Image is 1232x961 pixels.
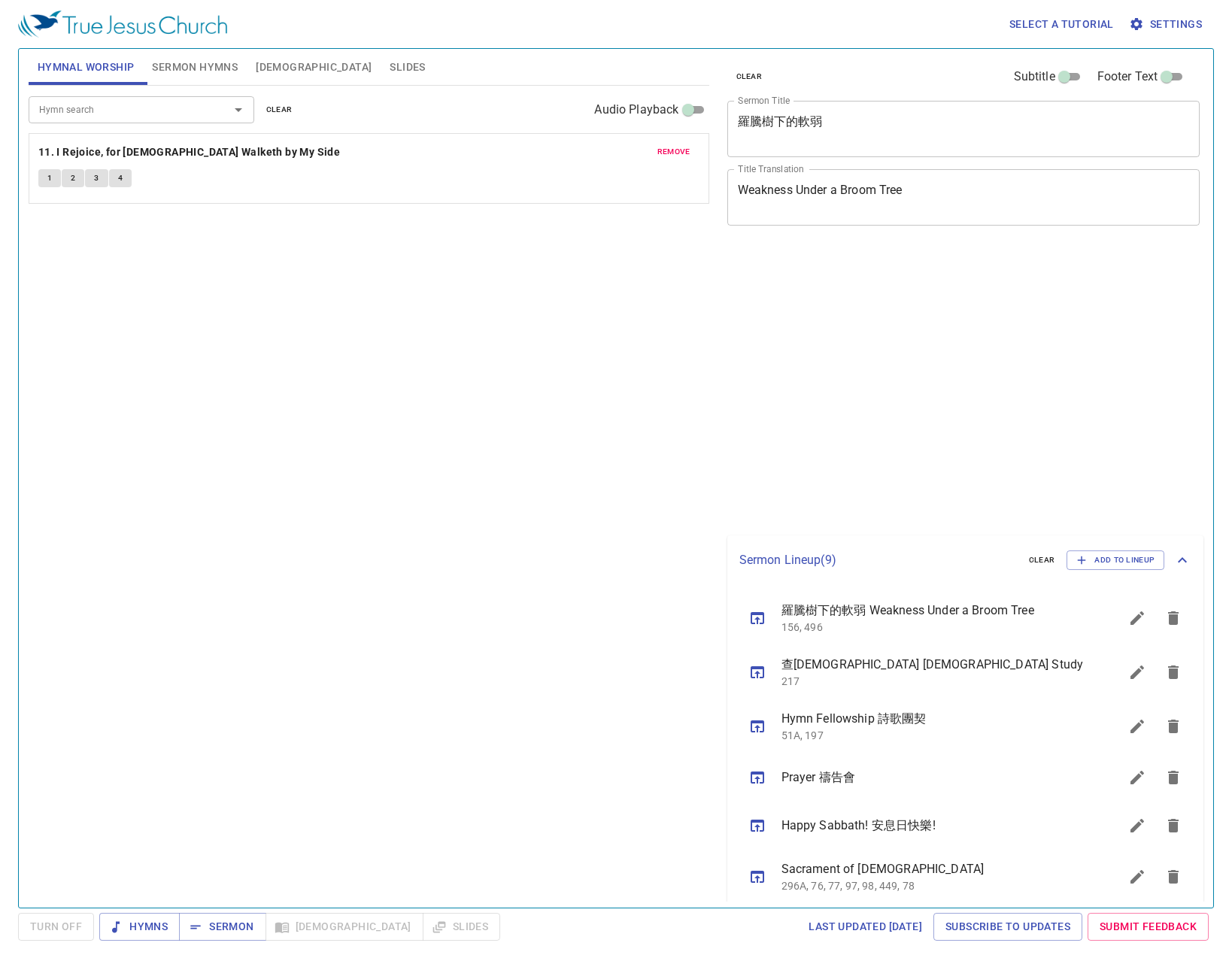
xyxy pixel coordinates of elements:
p: 51A, 197 [781,728,1084,743]
span: remove [657,145,690,159]
p: 217 [781,674,1084,689]
span: Add to Lineup [1076,553,1155,567]
span: 1 [47,171,52,185]
span: Prayer 禱告會 [781,768,1084,787]
p: Sermon Lineup ( 9 ) [739,551,1017,569]
span: Sacrament of [DEMOGRAPHIC_DATA] [781,860,1084,878]
span: Sermon Hymns [152,58,238,77]
button: Sermon [179,913,266,941]
b: 11. I Rejoice, for [DEMOGRAPHIC_DATA] Walketh by My Side [38,143,340,162]
span: Settings [1132,15,1202,34]
img: True Jesus Church [18,11,227,38]
button: clear [727,68,772,86]
button: Hymns [99,913,180,941]
span: clear [266,103,293,117]
span: Footer Text [1097,68,1158,86]
a: Subscribe to Updates [933,913,1082,941]
span: 查[DEMOGRAPHIC_DATA] [DEMOGRAPHIC_DATA] Study [781,656,1084,674]
button: Settings [1126,11,1208,38]
span: Hymnal Worship [38,58,135,77]
div: Sermon Lineup(9)clearAdd to Lineup [727,535,1204,585]
button: 2 [62,169,84,187]
span: 2 [71,171,75,185]
span: Submit Feedback [1100,917,1197,936]
span: clear [1029,553,1055,567]
span: Happy Sabbath! 安息日快樂! [781,817,1084,835]
span: Select a tutorial [1009,15,1114,34]
span: Sermon [191,917,253,936]
span: Hymns [111,917,168,936]
button: 11. I Rejoice, for [DEMOGRAPHIC_DATA] Walketh by My Side [38,143,343,162]
span: Audio Playback [594,101,678,119]
span: 羅騰樹下的軟弱 Weakness Under a Broom Tree [781,602,1084,620]
a: Submit Feedback [1088,913,1209,941]
button: clear [257,101,302,119]
span: Hymn Fellowship 詩歌團契 [781,710,1084,728]
button: 1 [38,169,61,187]
button: 3 [85,169,108,187]
button: remove [648,143,699,161]
span: clear [736,70,763,83]
button: Select a tutorial [1003,11,1120,38]
button: Open [228,99,249,120]
textarea: Weakness Under a Broom Tree [738,183,1190,211]
span: 4 [118,171,123,185]
button: Add to Lineup [1067,550,1164,570]
a: Last updated [DATE] [803,913,928,941]
span: [DEMOGRAPHIC_DATA] [256,58,372,77]
iframe: from-child [721,241,1107,529]
p: 296A, 76, 77, 97, 98, 449, 78 [781,878,1084,893]
p: 156, 496 [781,620,1084,635]
span: Subtitle [1014,68,1055,86]
span: 3 [94,171,99,185]
button: 4 [109,169,132,187]
textarea: 羅騰樹下的軟弱 [738,114,1190,143]
span: Slides [390,58,425,77]
span: Last updated [DATE] [809,917,922,936]
span: Subscribe to Updates [945,917,1070,936]
button: clear [1020,551,1064,569]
